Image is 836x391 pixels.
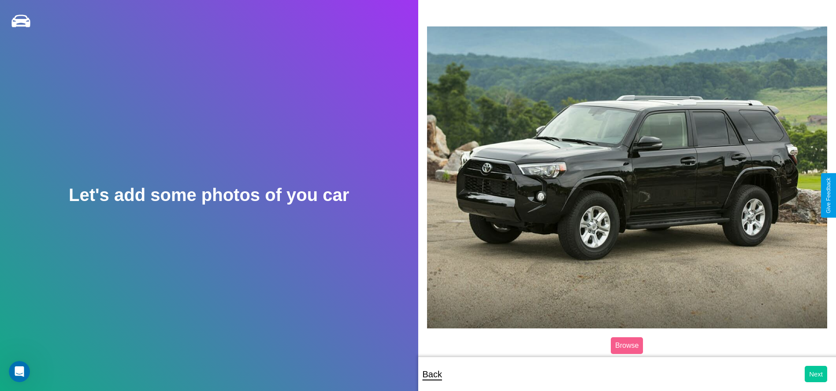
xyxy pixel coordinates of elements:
div: Give Feedback [825,178,832,213]
button: Next [805,366,827,382]
h2: Let's add some photos of you car [69,185,349,205]
label: Browse [611,337,643,354]
img: posted [427,26,828,328]
iframe: Intercom live chat [9,361,30,382]
p: Back [423,366,442,382]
